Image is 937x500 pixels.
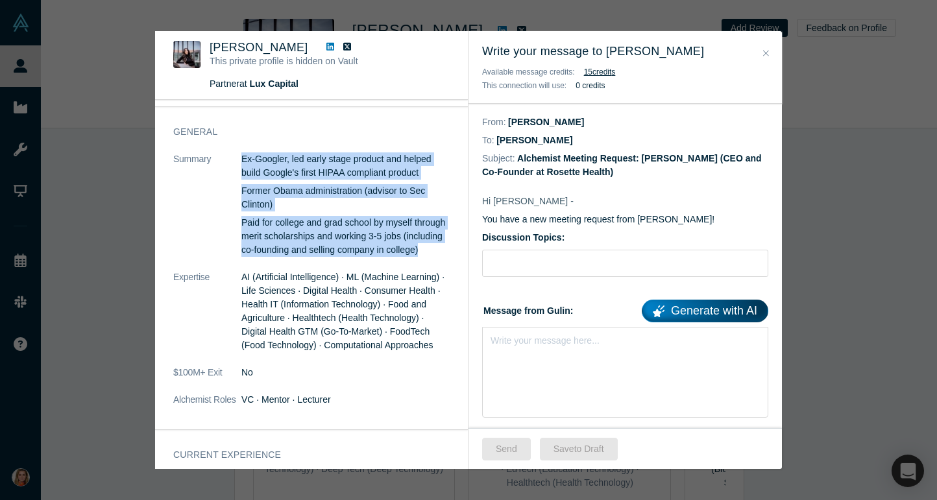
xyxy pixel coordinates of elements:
a: Lux Capital [250,78,298,89]
p: You have a new meeting request from [PERSON_NAME]! [482,213,768,226]
button: Send [482,438,531,460]
span: AI (Artificial Intelligence) · ML (Machine Learning) · Life Sciences · Digital Health · Consumer ... [241,272,444,350]
dd: Alchemist Meeting Request: [PERSON_NAME] (CEO and Co-Founder at Rosette Health) [482,153,762,177]
dd: [PERSON_NAME] [508,117,584,127]
h3: General [173,125,432,139]
span: [PERSON_NAME] [210,41,308,54]
dt: Alchemist Roles [173,393,241,420]
p: Paid for college and grad school by myself through merit scholarships and working 3-5 jobs (inclu... [241,216,450,257]
dd: [PERSON_NAME] [496,135,572,145]
span: Available message credits: [482,67,575,77]
button: Close [759,46,773,61]
dd: VC · Mentor · Lecturer [241,393,450,407]
h3: Current Experience [173,448,432,462]
b: 0 credits [576,81,605,90]
label: Discussion Topics: [482,231,768,244]
dt: From: [482,115,506,129]
div: rdw-wrapper [482,327,768,418]
button: 15credits [584,65,616,78]
dt: Expertise [173,270,241,366]
p: Former Obama administration (advisor to Sec Clinton) [241,184,450,211]
dt: $100M+ Exit [173,366,241,393]
p: Hi [PERSON_NAME] - [482,195,768,208]
span: Partner at [210,78,298,89]
button: Saveto Draft [540,438,618,460]
span: This connection will use: [482,81,566,90]
dt: Summary [173,152,241,270]
div: rdw-editor [491,331,760,345]
h3: Write your message to [PERSON_NAME] [482,43,768,60]
dt: To: [482,134,494,147]
dd: No [241,366,450,379]
dt: Subject: [482,152,515,165]
label: Message from Gulin: [482,295,768,322]
p: This private profile is hidden on Vault [210,54,413,68]
img: Deena Shakir's Profile Image [173,41,201,68]
a: Generate with AI [642,300,768,322]
p: Ex-Googler, led early stage product and helped build Google's first HIPAA compliant product [241,152,450,180]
